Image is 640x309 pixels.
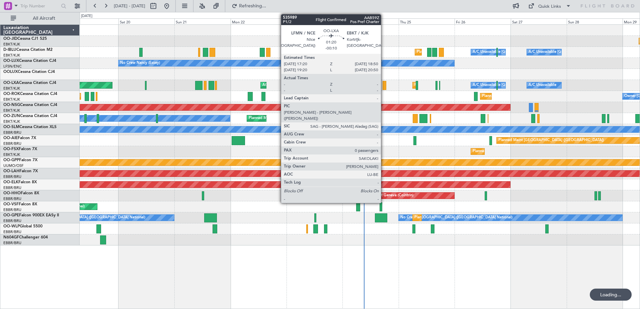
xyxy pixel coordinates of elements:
span: OO-ELK [3,180,18,184]
span: OO-LAH [3,169,19,173]
a: EBKT/KJK [3,53,20,58]
a: OO-SLMCessna Citation XLS [3,125,57,129]
div: Planned Maint [GEOGRAPHIC_DATA] ([GEOGRAPHIC_DATA] National) [414,213,536,223]
div: Fri 19 [63,18,118,24]
div: Planned Maint Kortrijk-[GEOGRAPHIC_DATA] [414,80,492,90]
a: D-IBLUCessna Citation M2 [3,48,53,52]
a: EBBR/BRU [3,196,21,201]
a: N604GFChallenger 604 [3,235,48,239]
a: OO-JIDCessna CJ1 525 [3,37,47,41]
div: Thu 25 [399,18,455,24]
div: Wed 24 [342,18,398,24]
span: OO-JID [3,37,17,41]
span: OO-ROK [3,92,20,96]
a: OO-LUXCessna Citation CJ4 [3,59,56,63]
div: No Crew [GEOGRAPHIC_DATA] ([GEOGRAPHIC_DATA] National) [400,213,512,223]
input: Trip Number [20,1,59,11]
a: EBKT/KJK [3,86,20,91]
div: [DATE] [81,13,92,19]
div: A/C Unavailable [GEOGRAPHIC_DATA] ([GEOGRAPHIC_DATA] National) [473,47,597,57]
div: No Crew Nancy (Essey) [120,58,160,68]
div: Sat 20 [118,18,174,24]
div: AOG Maint Kortrijk-[GEOGRAPHIC_DATA] [262,80,335,90]
div: Planned Maint Geneva (Cointrin) [358,191,413,201]
a: EBKT/KJK [3,152,20,157]
div: Sun 28 [567,18,623,24]
span: OO-FSX [3,147,19,151]
span: N604GF [3,235,19,239]
div: Planned Maint Kortrijk-[GEOGRAPHIC_DATA] [473,146,551,157]
span: OO-AIE [3,136,18,140]
div: Planned Maint Kortrijk-[GEOGRAPHIC_DATA] [482,91,560,101]
div: Sun 21 [174,18,230,24]
div: A/C Unavailable [GEOGRAPHIC_DATA] ([GEOGRAPHIC_DATA] National) [473,80,597,90]
span: [DATE] - [DATE] [114,3,145,9]
button: All Aircraft [7,13,73,24]
span: OO-LXA [3,81,19,85]
a: OOLUXCessna Citation CJ4 [3,70,55,74]
a: OO-LXACessna Citation CJ4 [3,81,56,85]
span: OO-LUX [3,59,19,63]
span: All Aircraft [17,16,71,21]
span: OO-NSG [3,103,20,107]
a: EBBR/BRU [3,240,21,245]
button: Quick Links [525,1,574,11]
a: LFSN/ENC [3,64,22,69]
a: OO-AIEFalcon 7X [3,136,36,140]
span: OO-GPP [3,158,19,162]
div: Loading... [590,289,632,301]
span: OO-ZUN [3,114,20,118]
span: OO-GPE [3,213,19,217]
div: Mon 22 [231,18,287,24]
div: Planned Maint Kortrijk-[GEOGRAPHIC_DATA] [249,113,327,123]
a: EBBR/BRU [3,207,21,212]
a: EBBR/BRU [3,174,21,179]
a: OO-GPEFalcon 900EX EASy II [3,213,59,217]
div: Quick Links [538,3,561,10]
a: OO-VSFFalcon 8X [3,202,37,206]
a: EBBR/BRU [3,185,21,190]
div: Planned Maint [GEOGRAPHIC_DATA] ([GEOGRAPHIC_DATA]) [498,135,604,145]
a: OO-ELKFalcon 8X [3,180,37,184]
span: OO-WLP [3,224,20,228]
span: OO-SLM [3,125,19,129]
span: OO-HHO [3,191,21,195]
a: EBKT/KJK [3,108,20,113]
a: UUMO/OSF [3,163,23,168]
a: EBKT/KJK [3,97,20,102]
a: OO-GPPFalcon 7X [3,158,37,162]
div: No Crew [GEOGRAPHIC_DATA] ([GEOGRAPHIC_DATA] National) [33,213,145,223]
span: D-IBLU [3,48,16,52]
span: OOLUX [3,70,18,74]
a: OO-ROKCessna Citation CJ4 [3,92,57,96]
div: Sat 27 [511,18,567,24]
div: Planned Maint Kortrijk-[GEOGRAPHIC_DATA] [81,91,159,101]
div: Fri 26 [455,18,510,24]
a: EBKT/KJK [3,119,20,124]
a: EBBR/BRU [3,218,21,223]
div: Planned Maint Nice ([GEOGRAPHIC_DATA]) [417,47,491,57]
a: EBBR/BRU [3,229,21,234]
div: A/C Unavailable [GEOGRAPHIC_DATA]-[GEOGRAPHIC_DATA] [529,47,635,57]
span: Refreshing... [239,4,267,8]
div: Tue 23 [287,18,342,24]
a: OO-FSXFalcon 7X [3,147,37,151]
a: OO-ZUNCessna Citation CJ4 [3,114,57,118]
a: OO-LAHFalcon 7X [3,169,38,173]
div: A/C Unavailable [529,80,556,90]
span: OO-VSF [3,202,19,206]
a: EBBR/BRU [3,130,21,135]
a: OO-NSGCessna Citation CJ4 [3,103,57,107]
a: EBBR/BRU [3,141,21,146]
a: OO-HHOFalcon 8X [3,191,39,195]
a: EBKT/KJK [3,42,20,47]
a: OO-WLPGlobal 5500 [3,224,43,228]
button: Refreshing... [229,1,269,11]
